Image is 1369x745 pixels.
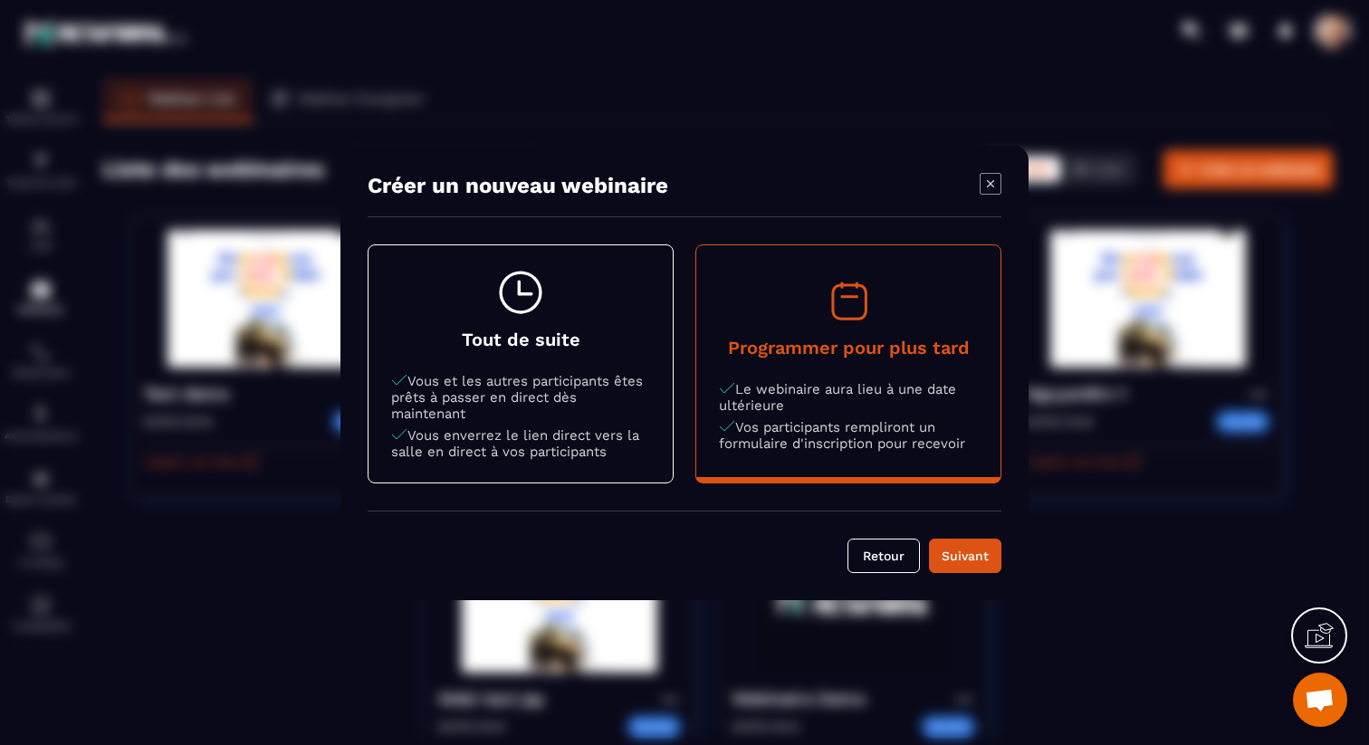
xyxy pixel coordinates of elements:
[719,419,978,452] p: Vos participants rempliront un formulaire d'inscription pour recevoir
[941,547,990,565] div: Suivant
[719,381,978,414] p: Le webinaire aura lieu à une date ultérieure
[696,253,1000,474] button: Programmer pour plus tardLe webinaire aura lieu à une date ultérieureVos participants rempliront ...
[391,427,650,460] p: Vous enverrez le lien direct vers la salle en direct à vos participants
[391,329,650,350] h4: Tout de suite
[1293,673,1347,727] a: Ouvrir le chat
[847,539,920,573] button: Retour
[391,373,650,422] p: Vous et les autres participants êtes prêts à passer en direct dès maintenant
[368,173,668,198] h4: Créer un nouveau webinaire
[719,337,978,358] h4: Programmer pour plus tard
[369,245,673,482] button: Tout de suiteVous et les autres participants êtes prêts à passer en direct dès maintenantVous env...
[929,539,1001,573] button: Suivant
